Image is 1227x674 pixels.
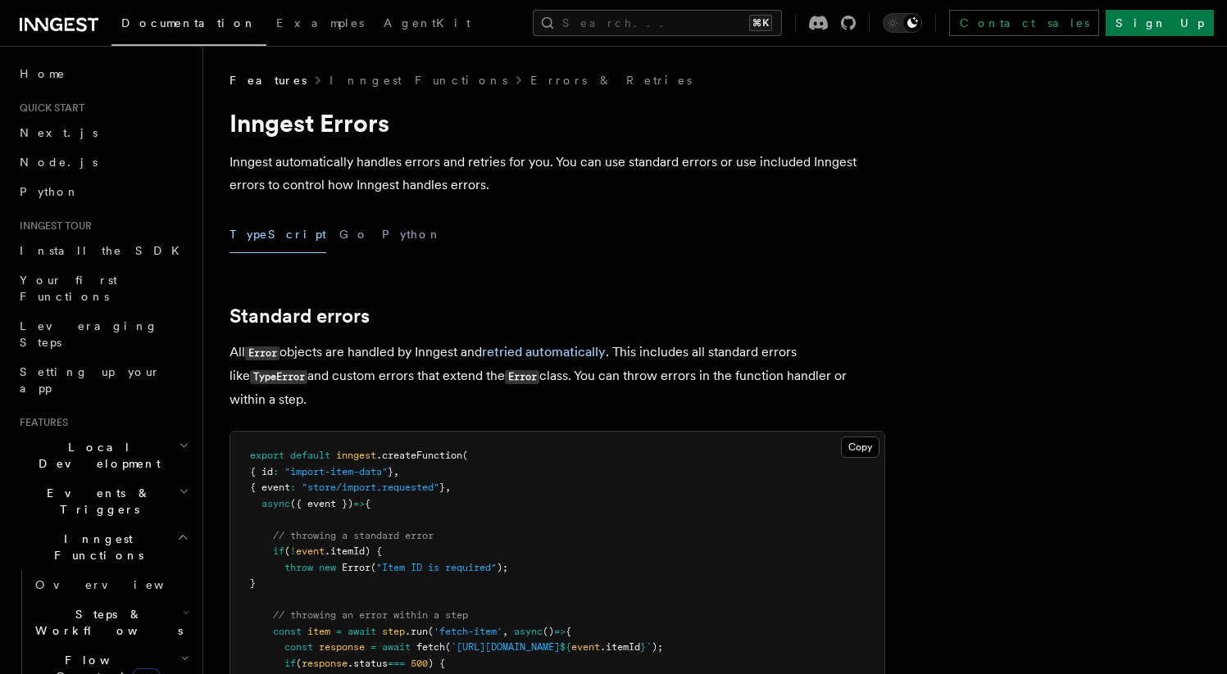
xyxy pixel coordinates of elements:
a: AgentKit [374,5,480,44]
a: Contact sales [949,10,1099,36]
span: Features [13,416,68,429]
a: Leveraging Steps [13,311,193,357]
span: response [319,641,365,653]
a: Python [13,177,193,206]
span: Documentation [121,16,257,29]
span: === [388,658,405,669]
span: Events & Triggers [13,485,179,518]
a: Documentation [111,5,266,46]
span: "store/import.requested" [302,482,439,493]
span: inngest [336,450,376,461]
span: ` [646,641,652,653]
span: item [307,626,330,637]
span: : [273,466,279,477]
a: Errors & Retries [530,72,692,88]
p: Inngest automatically handles errors and retries for you. You can use standard errors or use incl... [229,151,885,197]
span: default [290,450,330,461]
p: All objects are handled by Inngest and . This includes all standard errors like and custom errors... [229,341,885,411]
a: Setting up your app [13,357,193,403]
button: Steps & Workflows [29,599,193,645]
button: Local Development [13,432,193,478]
span: { id [250,466,273,477]
span: Local Development [13,439,179,472]
span: .status [348,658,388,669]
span: } [439,482,445,493]
span: 'fetch-item' [434,626,502,637]
span: => [554,626,566,637]
span: Node.js [20,156,98,169]
span: fetch [416,641,445,653]
button: TypeScript [229,216,326,253]
span: new [319,562,336,573]
span: Inngest tour [13,219,92,233]
a: Examples [266,5,374,44]
button: Copy [841,437,879,458]
span: ${ [560,641,571,653]
span: if [273,545,284,557]
span: Error [342,562,370,573]
span: Quick start [13,102,84,115]
span: ( [284,545,290,557]
span: ); [497,562,508,573]
span: , [445,482,451,493]
span: } [250,577,256,589]
span: Steps & Workflows [29,606,183,639]
a: Install the SDK [13,236,193,265]
span: ( [296,658,302,669]
span: throw [284,562,313,573]
span: ( [428,626,434,637]
span: Your first Functions [20,274,117,303]
span: event [296,545,325,557]
span: `[URL][DOMAIN_NAME] [451,641,560,653]
span: step [382,626,405,637]
span: Setting up your app [20,365,161,395]
a: Your first Functions [13,265,193,311]
span: { [566,626,571,637]
span: .itemId) { [325,545,382,557]
a: Standard errors [229,305,370,328]
span: event [571,641,600,653]
a: Sign Up [1106,10,1214,36]
span: Examples [276,16,364,29]
a: Next.js [13,118,193,147]
span: Home [20,66,66,82]
span: Python [20,185,80,198]
span: // throwing a standard error [273,530,434,541]
span: await [348,626,376,637]
kbd: ⌘K [749,15,772,31]
span: => [353,498,365,509]
span: Features [229,72,307,88]
span: () [543,626,554,637]
button: Search...⌘K [533,10,782,36]
span: Inngest Functions [13,531,177,563]
code: Error [245,346,279,360]
a: Home [13,59,193,88]
span: async [514,626,543,637]
a: Node.js [13,147,193,177]
span: = [336,626,342,637]
span: .createFunction [376,450,462,461]
span: "Item ID is required" [376,562,497,573]
span: await [382,641,411,653]
span: // throwing an error within a step [273,609,468,621]
h1: Inngest Errors [229,108,885,138]
span: export [250,450,284,461]
span: = [370,641,376,653]
button: Go [339,216,369,253]
span: ! [290,545,296,557]
code: Error [505,370,539,384]
span: const [284,641,313,653]
span: } [388,466,393,477]
code: TypeError [250,370,307,384]
span: async [261,498,290,509]
span: ); [652,641,663,653]
a: Inngest Functions [329,72,507,88]
span: , [502,626,508,637]
span: ( [445,641,451,653]
button: Events & Triggers [13,478,193,524]
span: , [393,466,399,477]
span: if [284,658,296,669]
span: 500 [411,658,428,669]
span: : [290,482,296,493]
span: ) { [428,658,445,669]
